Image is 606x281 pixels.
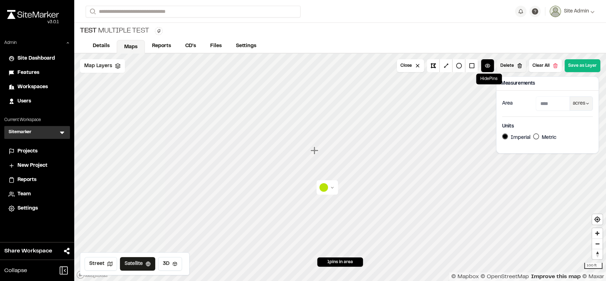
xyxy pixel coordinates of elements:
[9,97,66,105] a: Users
[145,39,178,53] a: Reports
[397,59,424,72] button: Close
[17,97,31,105] span: Users
[327,259,353,265] span: 1 pins in area
[9,147,66,155] a: Projects
[9,129,31,136] h3: Sitemarker
[4,247,52,255] span: Share Workspace
[592,214,602,225] button: Find my location
[7,10,59,19] img: rebrand.png
[9,69,66,77] a: Features
[74,54,606,281] canvas: Map
[451,274,479,279] a: Mapbox
[85,257,117,271] button: Street
[17,205,38,212] span: Settings
[17,190,31,198] span: Team
[582,274,604,279] a: Maxar
[17,147,37,155] span: Projects
[9,190,66,198] a: Team
[592,249,602,259] button: Reset bearing to north
[584,263,602,269] div: 100 ft
[120,257,155,271] button: Satellite
[531,274,581,279] a: Map feedback
[9,176,66,184] a: Reports
[17,83,48,91] span: Workspaces
[117,40,145,54] a: Maps
[592,239,602,249] span: Zoom out
[158,257,182,271] button: 3D
[550,6,595,17] button: Site Admin
[80,26,149,36] div: Multiple Test
[7,19,59,25] div: Oh geez...please don't...
[529,59,562,72] button: Clear All
[155,27,163,35] button: Edit Tags
[17,176,36,184] span: Reports
[17,69,39,77] span: Features
[84,62,112,70] span: Map Layers
[229,39,263,53] a: Settings
[76,271,108,279] a: Mapbox logo
[511,136,530,140] label: Imperial
[570,96,593,111] button: Select area unit
[9,205,66,212] a: Settings
[4,266,27,275] span: Collapse
[86,39,117,53] a: Details
[502,100,512,107] label: Area
[542,136,556,140] label: Metric
[502,122,593,130] h4: Units
[480,274,529,279] a: OpenStreetMap
[203,39,229,53] a: Files
[550,6,561,17] img: User
[4,117,70,123] p: Current Workspace
[17,55,55,62] span: Site Dashboard
[592,239,602,249] button: Zoom out
[9,162,66,170] a: New Project
[592,228,602,239] button: Zoom in
[178,39,203,53] a: CD's
[80,26,97,36] span: Test
[480,77,498,81] span: Hide Pins
[310,146,320,155] div: Map marker
[497,59,526,72] button: Delete
[564,7,589,15] span: Site Admin
[9,83,66,91] a: Workspaces
[17,162,47,170] span: New Project
[573,100,585,107] span: acres
[4,40,17,46] p: Admin
[9,55,66,62] a: Site Dashboard
[565,59,600,72] button: Save as Layer
[86,6,99,17] button: Search
[501,80,535,87] h3: Measurements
